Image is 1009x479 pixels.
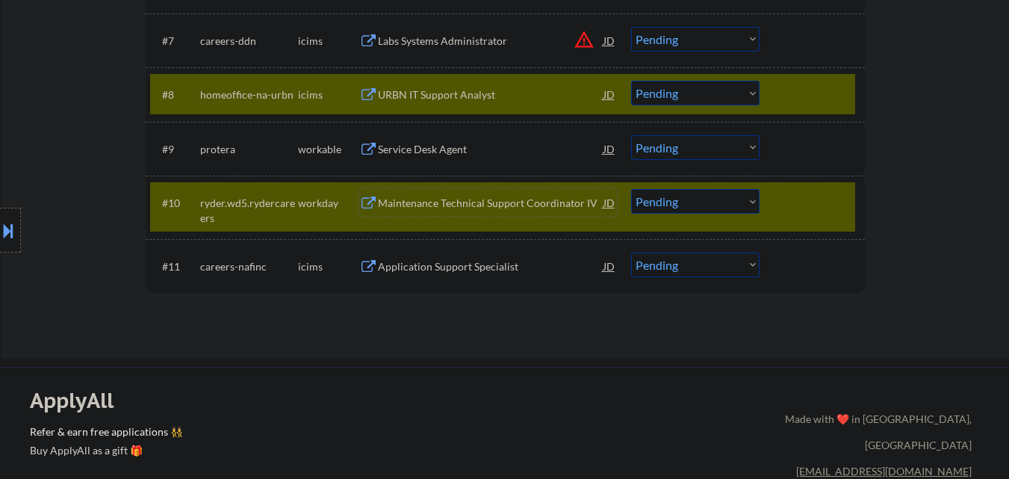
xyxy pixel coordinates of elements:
a: Refer & earn free applications 👯‍♀️ [30,427,473,442]
div: homeoffice-na-urbn [200,87,298,102]
div: careers-ddn [200,34,298,49]
div: Maintenance Technical Support Coordinator IV [378,196,603,211]
div: ApplyAll [30,388,131,413]
div: icims [298,34,359,49]
div: Service Desk Agent [378,142,603,157]
div: JD [602,135,617,162]
a: Buy ApplyAll as a gift 🎁 [30,442,179,461]
div: workday [298,196,359,211]
div: JD [602,189,617,216]
button: warning_amber [574,29,594,50]
div: URBN IT Support Analyst [378,87,603,102]
div: #8 [162,87,188,102]
div: icims [298,87,359,102]
div: Application Support Specialist [378,259,603,274]
div: #7 [162,34,188,49]
div: JD [602,253,617,279]
div: JD [602,27,617,54]
div: Buy ApplyAll as a gift 🎁 [30,445,179,456]
div: Made with ❤️ in [GEOGRAPHIC_DATA], [GEOGRAPHIC_DATA] [779,406,972,458]
a: [EMAIL_ADDRESS][DOMAIN_NAME] [796,465,972,478]
div: icims [298,259,359,274]
div: workable [298,142,359,157]
div: JD [602,81,617,108]
div: Labs Systems Administrator [378,34,603,49]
